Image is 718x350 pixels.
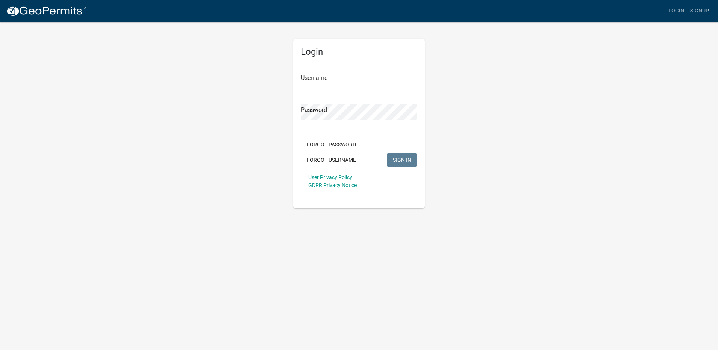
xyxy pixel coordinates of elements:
a: Signup [687,4,712,18]
a: User Privacy Policy [308,174,352,180]
span: SIGN IN [393,157,411,163]
h5: Login [301,47,417,57]
button: SIGN IN [387,153,417,167]
a: GDPR Privacy Notice [308,182,357,188]
a: Login [665,4,687,18]
button: Forgot Password [301,138,362,151]
button: Forgot Username [301,153,362,167]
